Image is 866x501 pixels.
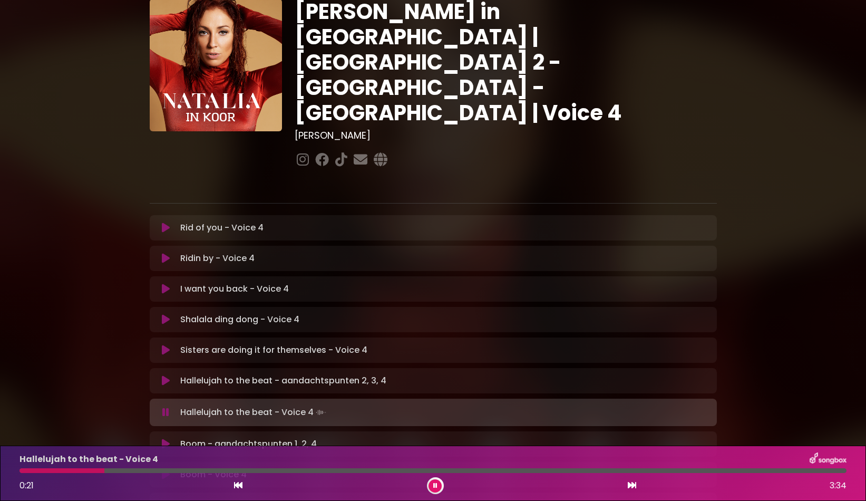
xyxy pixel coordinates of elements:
span: 3:34 [830,479,846,492]
p: I want you back - Voice 4 [180,283,289,295]
p: Sisters are doing it for themselves - Voice 4 [180,344,367,357]
p: Shalala ding dong - Voice 4 [180,313,299,326]
p: Hallelujah to the beat - Voice 4 [180,405,328,420]
span: 0:21 [20,479,34,492]
img: waveform4.gif [314,405,328,420]
img: songbox-logo-white.png [810,452,846,466]
p: Hallelujah to the beat - Voice 4 [20,453,158,466]
p: Hallelujah to the beat - aandachtspunten 2, 3, 4 [180,374,386,387]
p: Rid of you - Voice 4 [180,221,264,234]
h3: [PERSON_NAME] [295,130,717,141]
p: Ridin by - Voice 4 [180,252,255,265]
p: Boom - aandachtspunten 1, 2, 4 [180,438,317,450]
